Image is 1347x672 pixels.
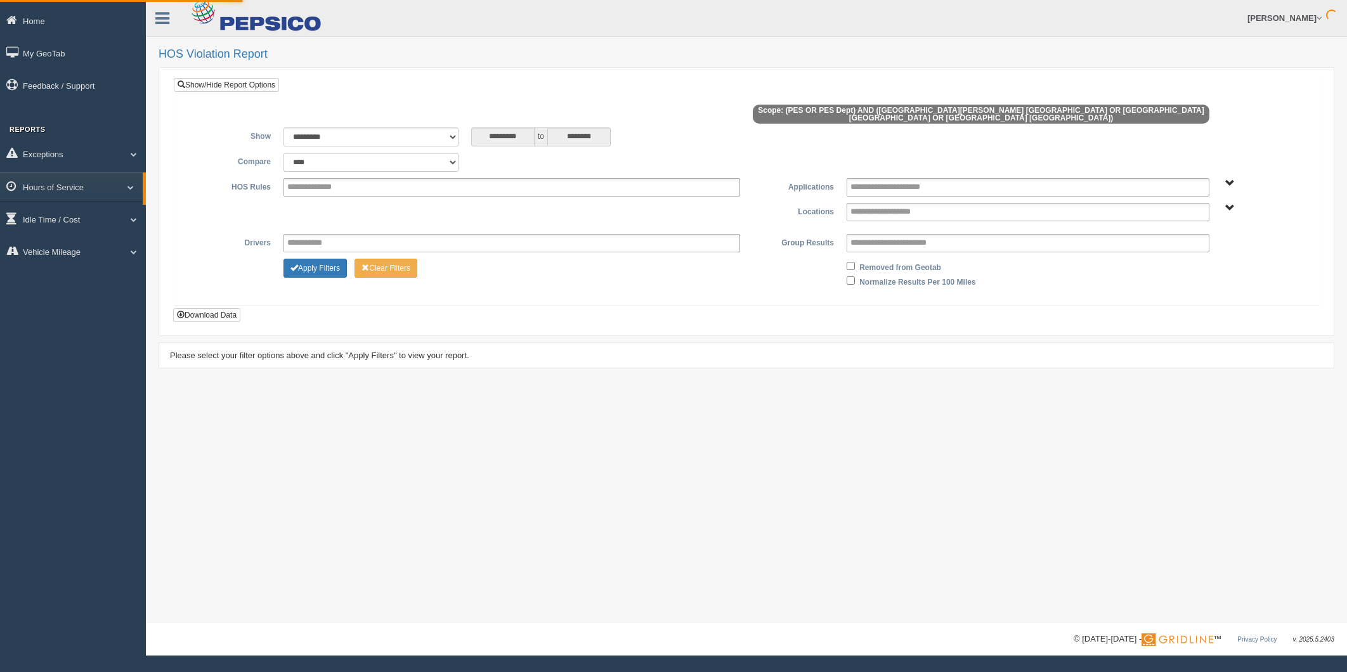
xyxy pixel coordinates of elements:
[355,259,417,278] button: Change Filter Options
[535,127,547,146] span: to
[1142,633,1213,646] img: Gridline
[283,259,347,278] button: Change Filter Options
[746,178,840,193] label: Applications
[746,234,840,249] label: Group Results
[183,234,277,249] label: Drivers
[1074,633,1334,646] div: © [DATE]-[DATE] - ™
[753,105,1209,124] span: Scope: (PES OR PES Dept) AND ([GEOGRAPHIC_DATA][PERSON_NAME] [GEOGRAPHIC_DATA] OR [GEOGRAPHIC_DAT...
[183,153,277,168] label: Compare
[173,308,240,322] button: Download Data
[170,351,469,360] span: Please select your filter options above and click "Apply Filters" to view your report.
[183,127,277,143] label: Show
[1293,636,1334,643] span: v. 2025.5.2403
[746,203,840,218] label: Locations
[159,48,1334,61] h2: HOS Violation Report
[174,78,279,92] a: Show/Hide Report Options
[859,273,975,288] label: Normalize Results Per 100 Miles
[183,178,277,193] label: HOS Rules
[859,259,941,274] label: Removed from Geotab
[1237,636,1277,643] a: Privacy Policy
